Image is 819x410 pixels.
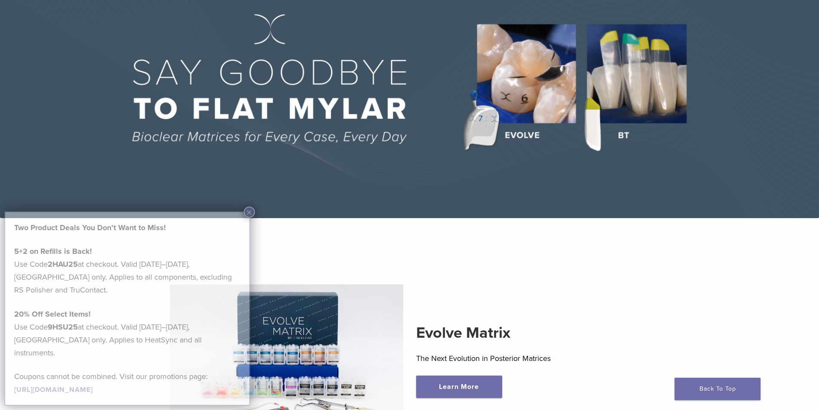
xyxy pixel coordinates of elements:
[416,376,502,398] a: Learn More
[48,322,78,332] strong: 9HSU25
[14,309,91,319] strong: 20% Off Select Items!
[14,385,93,394] a: [URL][DOMAIN_NAME]
[416,352,650,365] p: The Next Evolution in Posterior Matrices
[416,323,650,343] h2: Evolve Matrix
[675,378,761,400] a: Back To Top
[14,308,240,359] p: Use Code at checkout. Valid [DATE]–[DATE], [GEOGRAPHIC_DATA] only. Applies to HeatSync and all in...
[14,370,240,396] p: Coupons cannot be combined. Visit our promotions page:
[244,207,255,218] button: Close
[14,245,240,296] p: Use Code at checkout. Valid [DATE]–[DATE], [GEOGRAPHIC_DATA] only. Applies to all components, exc...
[14,247,92,256] strong: 5+2 on Refills is Back!
[14,223,166,232] strong: Two Product Deals You Don’t Want to Miss!
[48,259,78,269] strong: 2HAU25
